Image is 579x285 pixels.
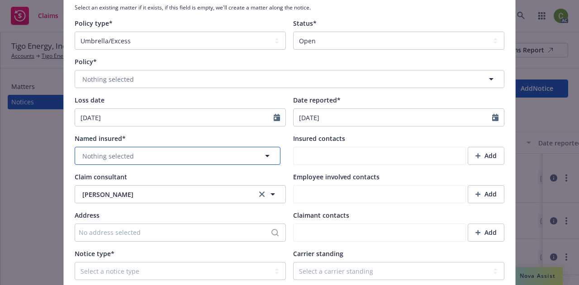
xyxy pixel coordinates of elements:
svg: Calendar [492,114,498,121]
button: Nothing selected [75,70,504,88]
button: Add [468,224,504,242]
span: [PERSON_NAME] [82,190,249,199]
span: Employee involved contacts [293,173,380,181]
span: Date reported* [293,96,341,104]
input: MM/DD/YYYY [75,109,274,126]
div: Add [475,147,497,164]
input: MM/DD/YYYY [294,109,492,126]
div: Add [475,224,497,241]
span: Policy* [75,57,97,66]
span: Address [75,211,100,220]
button: Add [468,185,504,203]
span: Select an existing matter if it exists, if this field is empty, we'll create a matter along the n... [75,4,504,11]
span: Carrier standing [293,249,343,258]
svg: Search [271,229,279,236]
span: Notice type* [75,249,114,258]
button: Add [468,147,504,165]
span: Nothing selected [82,151,134,161]
a: clear selection [256,189,267,200]
span: Status* [293,19,317,28]
svg: Calendar [274,114,280,121]
div: No address selected [79,228,273,237]
span: Policy type* [75,19,113,28]
button: No address selected [75,224,286,242]
div: Add [475,186,497,203]
span: Insured contacts [293,134,345,143]
button: Nothing selected [75,147,280,165]
button: [PERSON_NAME]clear selection [75,185,286,203]
span: Loss date [75,96,104,104]
span: Named insured* [75,134,126,143]
span: Nothing selected [82,75,134,84]
span: Claim consultant [75,173,127,181]
span: Claimant contacts [293,211,349,220]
